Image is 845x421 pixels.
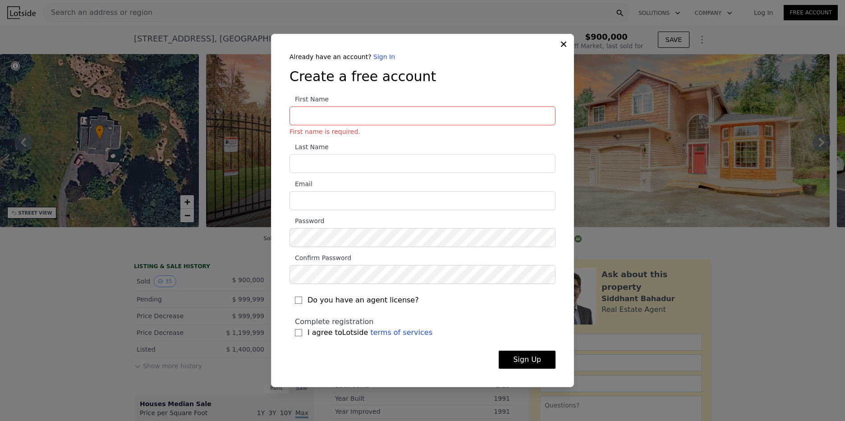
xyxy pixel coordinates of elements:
[289,265,556,284] input: Confirm Password
[289,217,324,224] span: Password
[289,127,556,136] div: First name is required.
[289,96,329,103] span: First Name
[370,328,432,337] a: terms of services
[289,228,556,247] input: Password
[289,254,351,261] span: Confirm Password
[289,180,312,188] span: Email
[289,69,556,85] h3: Create a free account
[499,351,556,369] button: Sign Up
[295,329,302,336] input: I agree toLotside terms of services
[289,154,556,173] input: Last Name
[289,106,556,125] input: First NameFirst name is required.
[289,143,329,151] span: Last Name
[308,327,432,338] span: I agree to Lotside
[373,53,395,60] a: Sign In
[295,297,302,304] input: Do you have an agent license?
[295,317,374,326] span: Complete registration
[308,295,419,306] span: Do you have an agent license?
[289,191,556,210] input: Email
[289,52,556,61] div: Already have an account?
